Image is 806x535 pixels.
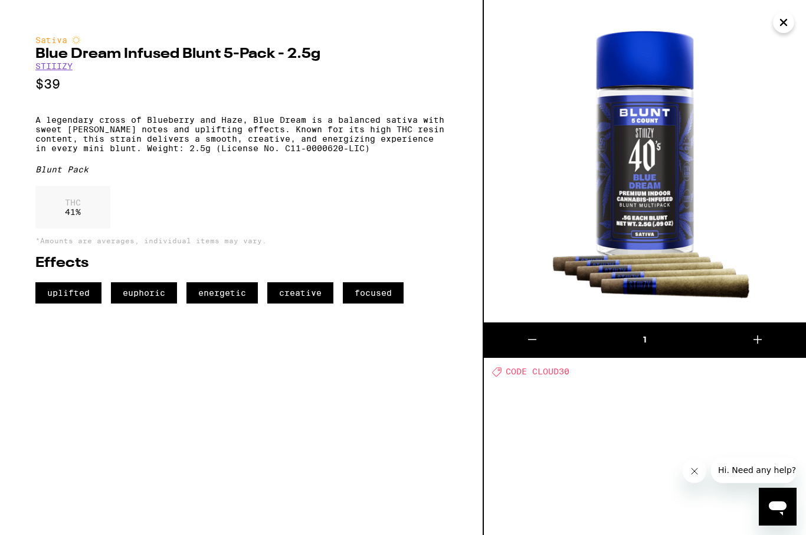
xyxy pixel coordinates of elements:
[581,334,710,346] div: 1
[35,237,447,244] p: *Amounts are averages, individual items may vary.
[35,35,447,45] div: Sativa
[111,282,177,304] span: euphoric
[35,77,447,92] p: $39
[35,256,447,270] h2: Effects
[35,165,447,174] div: Blunt Pack
[267,282,333,304] span: creative
[773,12,794,33] button: Close
[186,282,258,304] span: energetic
[71,35,81,45] img: sativaColor.svg
[35,282,101,304] span: uplifted
[343,282,404,304] span: focused
[35,115,447,153] p: A legendary cross of Blueberry and Haze, Blue Dream is a balanced sativa with sweet [PERSON_NAME]...
[35,186,110,229] div: 41 %
[35,47,447,61] h2: Blue Dream Infused Blunt 5-Pack - 2.5g
[506,367,569,377] span: CODE CLOUD30
[683,459,706,483] iframe: Close message
[759,488,797,526] iframe: Button to launch messaging window
[65,198,81,207] p: THC
[711,457,797,483] iframe: Message from company
[35,61,73,71] a: STIIIZY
